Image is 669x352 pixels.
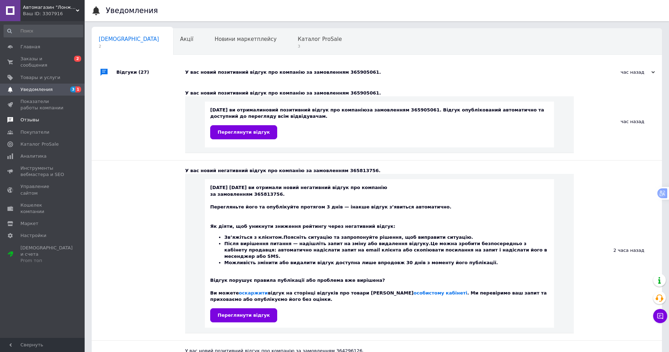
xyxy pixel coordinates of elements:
b: Зв’яжіться з клієнтом. [224,235,284,240]
h1: Уведомления [106,6,158,15]
b: Після вирішення питання — надішліть запит на зміну або видалення відгуку. [224,241,431,246]
b: Перегляньте його та опублікуйте протягом 3 днів — інакше відгук з’явиться автоматично. [210,204,451,210]
div: час назад [574,83,662,160]
li: Це можна зробити безпосередньо з кабінету продавця: автоматично надіслати запит на email клієнта ... [224,241,549,260]
span: [DEMOGRAPHIC_DATA] [99,36,159,42]
span: 3 [70,86,76,92]
span: Аналитика [20,153,47,159]
span: Управление сайтом [20,183,65,196]
span: Инструменты вебмастера и SEO [20,165,65,178]
span: Уведомления [20,86,53,93]
span: Отзывы [20,117,39,123]
span: Каталог ProSale [20,141,59,147]
div: У вас новий негативний відгук про компанію за замовленням 365813756. [185,168,574,174]
div: Відгуки [116,62,185,83]
span: Настройки [20,232,46,239]
span: Заказы и сообщения [20,56,65,68]
span: Каталог ProSale [298,36,342,42]
span: Главная [20,44,40,50]
span: Покупатели [20,129,49,135]
div: час назад [584,69,655,75]
div: У вас новий позитивний відгук про компанію за замовленням 365905061. [185,90,574,96]
a: Переглянути відгук [210,308,277,322]
a: особистому кабінеті [414,290,467,296]
span: [DEMOGRAPHIC_DATA] и счета [20,245,73,264]
span: Автомагазин "Лонжерон" [23,4,76,11]
div: [DATE] [DATE] ви отримали новий негативний відгук про компанію за замовленням 365813756. [210,184,549,322]
span: Показатели работы компании [20,98,65,111]
div: 2 часа назад [574,160,662,340]
span: Кошелек компании [20,202,65,215]
span: Акції [180,36,194,42]
div: Prom топ [20,257,73,264]
span: 2 [74,56,81,62]
input: Поиск [4,25,83,37]
li: Можливість змінити або видалити відгук доступна лише впродовж 30 днів з моменту його публікації. [224,260,549,266]
span: Новини маркетплейсу [214,36,276,42]
span: 3 [298,44,342,49]
span: (27) [139,69,149,75]
b: новий позитивний відгук про компанію [263,107,367,113]
span: 2 [99,44,159,49]
div: Ваш ID: 3307916 [23,11,85,17]
button: Чат с покупателем [653,309,667,323]
span: Переглянути відгук [218,129,270,135]
div: [DATE] ви отримали за замовленням 365905061. Відгук опублікований автоматично та доступний до пер... [210,107,549,139]
span: Товары и услуги [20,74,60,81]
div: У вас новий позитивний відгук про компанію за замовленням 365905061. [185,69,584,75]
a: оскаржити [239,290,268,296]
li: Поясніть ситуацію та запропонуйте рішення, щоб виправити ситуацію. [224,234,549,241]
span: Переглянути відгук [218,312,270,318]
span: 1 [75,86,81,92]
div: Як діяти, щоб уникнути зниження рейтингу через негативний відгук: Відгук порушує правила публікац... [210,217,549,303]
span: Маркет [20,220,38,227]
a: Переглянути відгук [210,125,277,139]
